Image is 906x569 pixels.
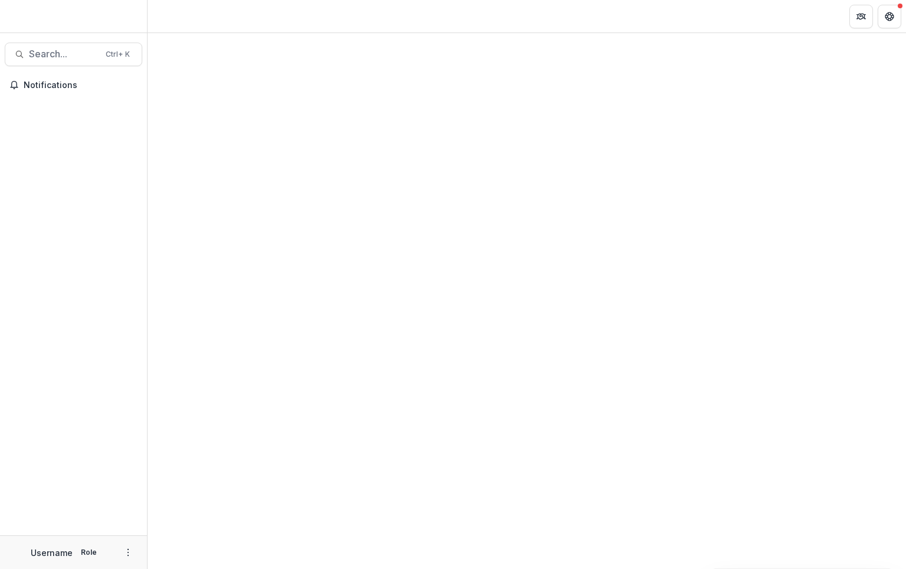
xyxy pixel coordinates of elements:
[5,43,142,66] button: Search...
[121,545,135,560] button: More
[77,547,100,558] p: Role
[849,5,873,28] button: Partners
[24,80,138,90] span: Notifications
[5,76,142,95] button: Notifications
[29,48,99,60] span: Search...
[103,48,132,61] div: Ctrl + K
[878,5,901,28] button: Get Help
[31,547,73,559] p: Username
